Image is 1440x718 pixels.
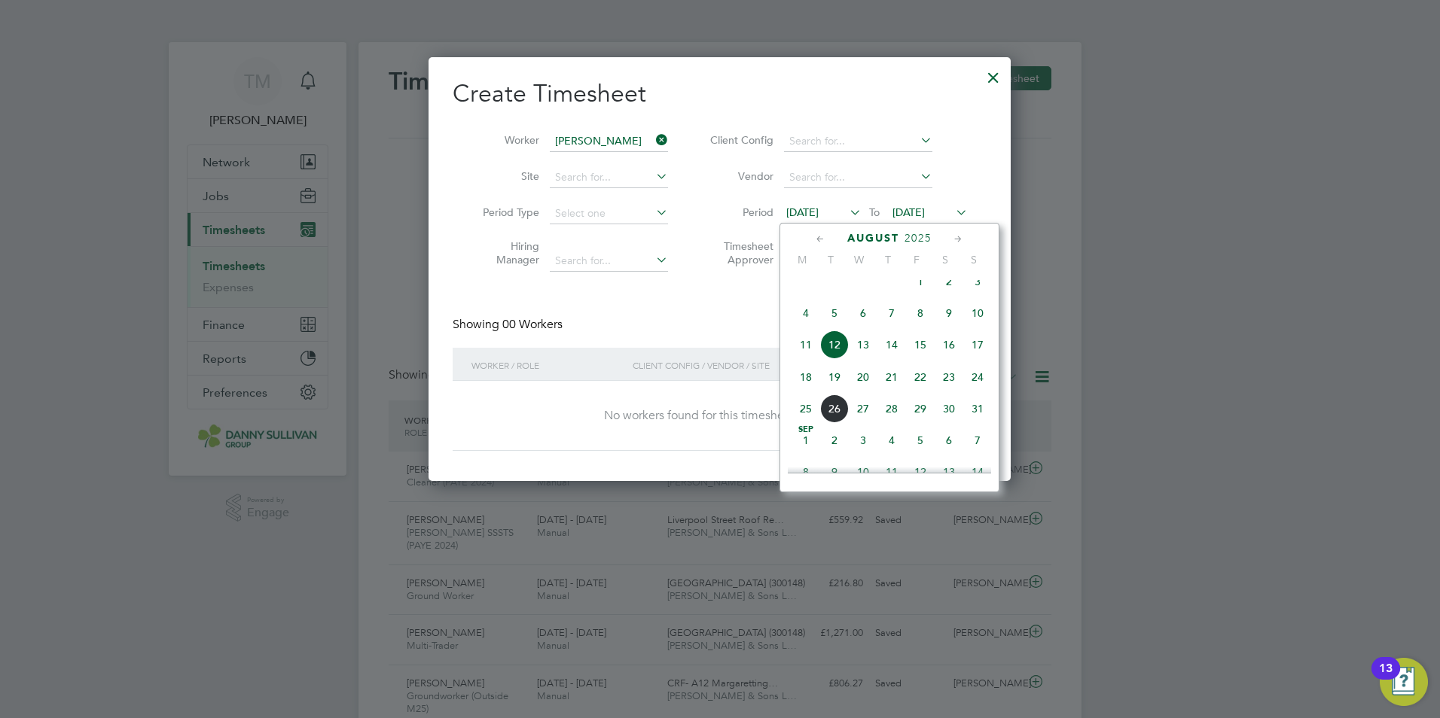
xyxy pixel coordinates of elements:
[792,458,820,486] span: 8
[935,330,963,359] span: 16
[820,426,849,455] span: 2
[935,299,963,327] span: 9
[820,299,849,327] span: 5
[792,394,820,423] span: 25
[906,299,935,327] span: 8
[550,251,668,272] input: Search for...
[935,363,963,391] span: 23
[963,426,992,455] span: 7
[849,330,877,359] span: 13
[877,299,906,327] span: 7
[963,458,992,486] span: 14
[471,205,539,219] label: Period Type
[468,348,629,382] div: Worker / Role
[471,239,539,266] label: Hiring Manager
[792,426,820,434] span: Sep
[471,133,539,147] label: Worker
[786,205,819,219] span: [DATE]
[453,78,987,110] h2: Create Timesheet
[849,394,877,423] span: 27
[963,267,992,296] span: 3
[706,205,773,219] label: Period
[706,239,773,266] label: Timesheet Approver
[502,317,563,332] span: 00 Workers
[820,394,849,423] span: 26
[820,330,849,359] span: 12
[877,426,906,455] span: 4
[935,426,963,455] span: 6
[792,426,820,455] span: 1
[629,348,871,382] div: Client Config / Vendor / Site
[792,299,820,327] span: 4
[874,253,902,266] span: T
[845,253,874,266] span: W
[959,253,988,266] span: S
[906,330,935,359] span: 15
[906,426,935,455] span: 5
[963,299,992,327] span: 10
[1379,668,1393,688] div: 13
[471,169,539,183] label: Site
[849,426,877,455] span: 3
[468,408,972,424] div: No workers found for this timesheet period.
[820,363,849,391] span: 19
[877,363,906,391] span: 21
[877,458,906,486] span: 11
[877,394,906,423] span: 28
[935,267,963,296] span: 2
[906,458,935,486] span: 12
[847,232,899,245] span: August
[788,253,816,266] span: M
[892,205,925,219] span: [DATE]
[865,202,884,222] span: To
[453,317,566,333] div: Showing
[931,253,959,266] span: S
[963,330,992,359] span: 17
[784,131,932,152] input: Search for...
[906,394,935,423] span: 29
[1380,658,1428,706] button: Open Resource Center, 13 new notifications
[550,203,668,224] input: Select one
[849,363,877,391] span: 20
[906,363,935,391] span: 22
[706,133,773,147] label: Client Config
[550,167,668,188] input: Search for...
[902,253,931,266] span: F
[905,232,932,245] span: 2025
[963,394,992,423] span: 31
[550,131,668,152] input: Search for...
[792,363,820,391] span: 18
[820,458,849,486] span: 9
[784,167,932,188] input: Search for...
[706,169,773,183] label: Vendor
[935,394,963,423] span: 30
[849,458,877,486] span: 10
[963,363,992,391] span: 24
[935,458,963,486] span: 13
[849,299,877,327] span: 6
[906,267,935,296] span: 1
[816,253,845,266] span: T
[792,330,820,359] span: 11
[877,330,906,359] span: 14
